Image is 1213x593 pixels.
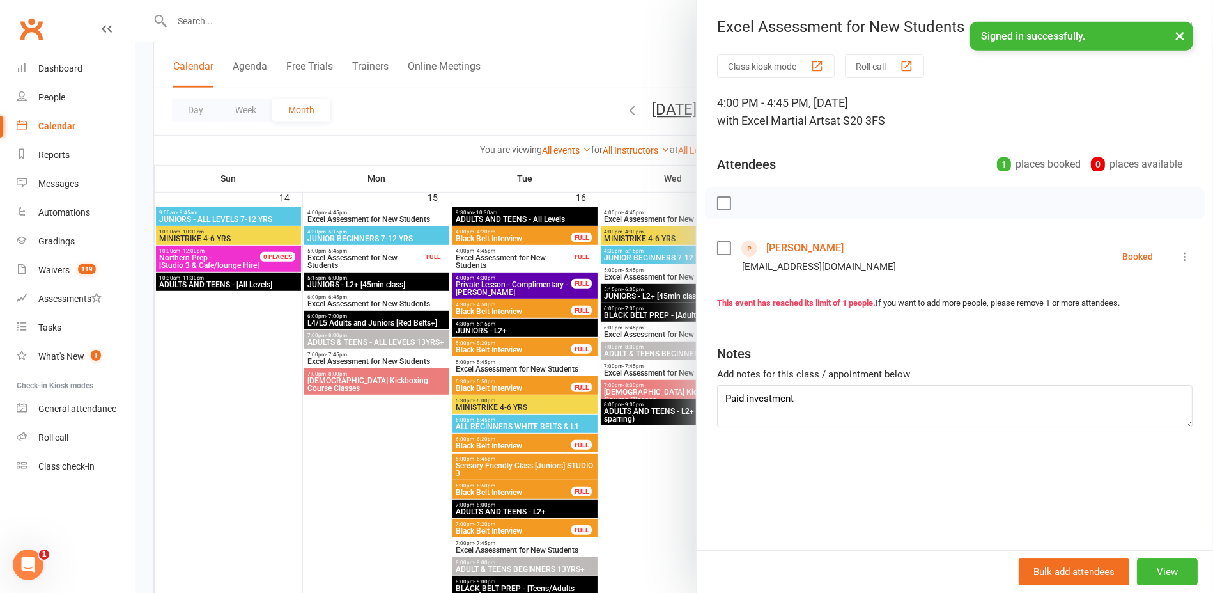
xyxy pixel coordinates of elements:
[38,150,70,160] div: Reports
[38,178,79,189] div: Messages
[766,238,844,258] a: [PERSON_NAME]
[717,155,776,173] div: Attendees
[15,13,47,45] a: Clubworx
[830,114,885,127] span: at S20 3FS
[17,395,135,423] a: General attendance kiosk mode
[717,114,830,127] span: with Excel Martial Arts
[17,423,135,452] a: Roll call
[38,461,95,471] div: Class check-in
[17,54,135,83] a: Dashboard
[981,30,1085,42] span: Signed in successfully.
[38,322,61,333] div: Tasks
[39,550,49,560] span: 1
[17,256,135,285] a: Waivers 119
[17,285,135,313] a: Assessments
[1091,155,1182,173] div: places available
[717,54,835,78] button: Class kiosk mode
[997,157,1011,171] div: 1
[17,342,135,371] a: What's New1
[38,265,70,275] div: Waivers
[38,294,102,304] div: Assessments
[742,258,896,275] div: [EMAIL_ADDRESS][DOMAIN_NAME]
[38,207,90,217] div: Automations
[1122,252,1153,261] div: Booked
[1091,157,1105,171] div: 0
[717,367,1193,382] div: Add notes for this class / appointment below
[697,18,1213,36] div: Excel Assessment for New Students
[38,121,75,131] div: Calendar
[91,350,101,361] span: 1
[38,63,82,74] div: Dashboard
[17,198,135,227] a: Automations
[38,404,116,414] div: General attendance
[717,345,751,363] div: Notes
[17,452,135,481] a: Class kiosk mode
[1168,22,1191,49] button: ×
[17,227,135,256] a: Gradings
[38,236,75,246] div: Gradings
[38,351,84,361] div: What's New
[17,112,135,141] a: Calendar
[13,550,43,580] iframe: Intercom live chat
[1019,558,1129,585] button: Bulk add attendees
[845,54,924,78] button: Roll call
[17,170,135,198] a: Messages
[78,264,96,274] span: 119
[1137,558,1198,585] button: View
[717,298,876,308] strong: This event has reached its limit of 1 people.
[17,83,135,112] a: People
[38,92,65,102] div: People
[38,432,68,443] div: Roll call
[717,297,1193,310] div: If you want to add more people, please remove 1 or more attendees.
[17,141,135,170] a: Reports
[717,94,1193,130] div: 4:00 PM - 4:45 PM, [DATE]
[17,313,135,342] a: Tasks
[997,155,1081,173] div: places booked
